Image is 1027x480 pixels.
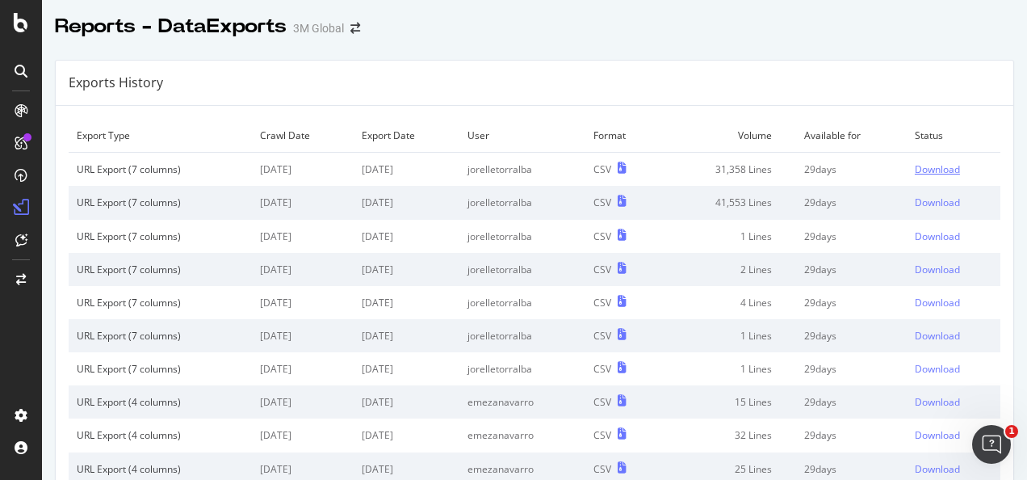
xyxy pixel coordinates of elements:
[915,229,992,243] a: Download
[593,462,611,476] div: CSV
[354,119,459,153] td: Export Date
[252,352,353,385] td: [DATE]
[252,319,353,352] td: [DATE]
[593,329,611,343] div: CSV
[459,319,585,352] td: jorelletorralba
[252,153,353,187] td: [DATE]
[354,220,459,253] td: [DATE]
[660,385,796,419] td: 15 Lines
[915,462,960,476] div: Download
[660,286,796,319] td: 4 Lines
[915,329,992,343] a: Download
[915,296,992,309] a: Download
[915,263,960,276] div: Download
[915,196,960,209] div: Download
[660,153,796,187] td: 31,358 Lines
[354,286,459,319] td: [DATE]
[915,395,992,409] a: Download
[796,352,907,385] td: 29 days
[915,329,960,343] div: Download
[593,362,611,376] div: CSV
[459,153,585,187] td: jorelletorralba
[915,428,992,442] a: Download
[77,229,244,243] div: URL Export (7 columns)
[252,385,353,419] td: [DATE]
[252,253,353,286] td: [DATE]
[907,119,1000,153] td: Status
[1005,425,1018,438] span: 1
[354,253,459,286] td: [DATE]
[915,428,960,442] div: Download
[593,196,611,209] div: CSV
[915,263,992,276] a: Download
[77,196,244,209] div: URL Export (7 columns)
[459,419,585,452] td: emezanavarro
[459,220,585,253] td: jorelletorralba
[593,395,611,409] div: CSV
[796,419,907,452] td: 29 days
[796,286,907,319] td: 29 days
[350,23,360,34] div: arrow-right-arrow-left
[459,119,585,153] td: User
[585,119,660,153] td: Format
[77,362,244,376] div: URL Export (7 columns)
[77,296,244,309] div: URL Export (7 columns)
[354,319,459,352] td: [DATE]
[660,352,796,385] td: 1 Lines
[796,253,907,286] td: 29 days
[55,13,287,40] div: Reports - DataExports
[69,74,163,92] div: Exports History
[77,428,244,442] div: URL Export (4 columns)
[796,119,907,153] td: Available for
[252,286,353,319] td: [DATE]
[293,20,344,36] div: 3M Global
[796,220,907,253] td: 29 days
[459,253,585,286] td: jorelletorralba
[915,162,992,176] a: Download
[915,362,992,376] a: Download
[593,296,611,309] div: CSV
[354,186,459,219] td: [DATE]
[252,119,353,153] td: Crawl Date
[459,352,585,385] td: jorelletorralba
[252,220,353,253] td: [DATE]
[660,319,796,352] td: 1 Lines
[354,419,459,452] td: [DATE]
[252,186,353,219] td: [DATE]
[915,162,960,176] div: Download
[593,162,611,176] div: CSV
[915,196,992,209] a: Download
[660,253,796,286] td: 2 Lines
[77,462,244,476] div: URL Export (4 columns)
[915,229,960,243] div: Download
[593,428,611,442] div: CSV
[660,419,796,452] td: 32 Lines
[77,395,244,409] div: URL Export (4 columns)
[69,119,252,153] td: Export Type
[915,296,960,309] div: Download
[354,153,459,187] td: [DATE]
[459,385,585,419] td: emezanavarro
[459,186,585,219] td: jorelletorralba
[660,220,796,253] td: 1 Lines
[593,263,611,276] div: CSV
[77,329,244,343] div: URL Export (7 columns)
[354,352,459,385] td: [DATE]
[796,319,907,352] td: 29 days
[660,186,796,219] td: 41,553 Lines
[252,419,353,452] td: [DATE]
[796,153,907,187] td: 29 days
[354,385,459,419] td: [DATE]
[796,186,907,219] td: 29 days
[77,263,244,276] div: URL Export (7 columns)
[77,162,244,176] div: URL Export (7 columns)
[660,119,796,153] td: Volume
[915,462,992,476] a: Download
[459,286,585,319] td: jorelletorralba
[915,395,960,409] div: Download
[593,229,611,243] div: CSV
[972,425,1011,464] iframe: Intercom live chat
[796,385,907,419] td: 29 days
[915,362,960,376] div: Download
